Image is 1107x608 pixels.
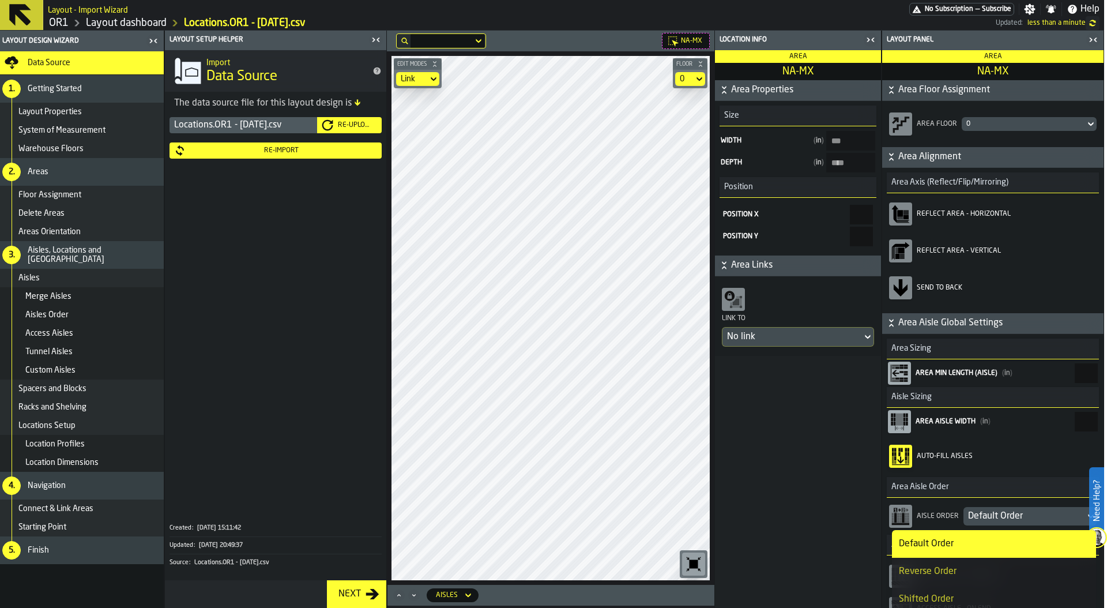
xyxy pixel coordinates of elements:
div: Reflect Area - Horizontal [917,210,1097,218]
span: NA-MX [717,65,879,78]
span: Access Aisles [25,329,73,338]
div: 1. [2,80,21,98]
span: Getting Started [28,84,82,93]
div: Area Floor [914,120,959,128]
h3: title-section-Position [720,177,876,198]
div: Re-Upload [333,121,377,129]
span: Locations.OR1 - [DATE].csv [194,559,269,566]
li: dropdown-item [892,558,1096,586]
button: button- [715,256,881,276]
label: button-toggle-undefined [1086,16,1100,30]
span: NA-MX [681,37,702,45]
input: react-aria4055819086-:r4kg: react-aria4055819086-:r4kg: [850,205,873,224]
div: DropdownMenuValue-links [396,72,439,86]
span: : [192,524,193,532]
div: button-toolbar-Reflect Area - Horizontal [889,198,1097,230]
div: button-toolbar-Reflect Area - Vertical [889,235,1097,267]
div: Layout Setup Helper [167,36,368,44]
div: 2. [2,163,21,181]
div: Area FloorDropdownMenuValue-default-floor [889,110,1097,138]
span: Area [789,53,807,60]
span: System of Measurement [18,126,106,135]
span: Area [984,53,1002,60]
div: DropdownMenuValue- [727,330,857,344]
div: KeyValueItem-Created [170,520,382,536]
a: link-to-/wh/i/02d92962-0f11-4133-9763-7cb092bceeef/pricing/ [909,3,1014,16]
span: ( [1002,370,1004,377]
div: 5. [2,541,21,560]
span: [DATE] 20:49:37 [199,542,243,549]
span: Starting Point [18,523,66,532]
div: Re-Import [186,147,377,155]
span: Area Access Aisles [887,540,958,549]
div: hide filter [401,37,408,44]
span: Updated: [996,19,1023,27]
h2: Sub Title [48,3,128,15]
button: button- [673,58,707,70]
span: Subscribe [982,5,1011,13]
span: Aisles, Locations and [GEOGRAPHIC_DATA] [28,246,159,264]
span: Data Source [206,67,277,86]
button: button- [882,80,1104,101]
span: Depth [721,159,809,167]
h3: title-section-Area Aisle Order [887,477,1099,498]
span: Area Properties [731,83,879,97]
label: button-toggle-Close me [145,34,161,48]
svg: Reset zoom and position [684,555,703,573]
span: ) [822,137,824,144]
nav: Breadcrumb [48,16,522,30]
span: Locations Setup [18,421,76,430]
input: input-value-Depth input-value-Depth [826,153,875,172]
div: Reverse Order [899,565,1089,579]
div: KeyValueItem-Updated [170,536,382,554]
span: Aisles [18,273,40,283]
label: react-aria4055819086-:r4ki: [722,227,874,246]
span: Floor Assignment [18,190,81,200]
div: Default Order [899,537,1089,551]
button: button-Re-Import [170,142,382,159]
span: ( [814,137,816,144]
a: link-to-/wh/i/02d92962-0f11-4133-9763-7cb092bceeef/designer [86,17,167,29]
label: button-toggle-Notifications [1041,3,1061,15]
div: DropdownMenuValue-default-floor [966,120,1080,128]
span: ( [814,159,816,166]
span: ( [980,418,982,425]
button: Updated:[DATE] 20:49:37 [170,537,382,554]
span: Tunnel Aisles [25,347,73,356]
button: Minimize [407,590,421,601]
div: Layout panel [884,36,1085,44]
div: Auto-fill Aisles [917,452,1097,460]
label: AisleWidth [887,408,1099,436]
div: DropdownMenuValue- [968,509,1080,523]
div: title-Data Source [165,50,386,92]
span: ) [822,159,824,166]
h3: title-section-Aisle Sizing [887,387,1099,408]
span: — [976,5,980,13]
span: ) [988,418,991,425]
span: ) [1010,370,1012,377]
span: Racks and Shelving [18,403,86,412]
div: Reflect Area - Vertical [917,247,1097,255]
span: Width [721,137,809,145]
label: input-value-Width [720,131,876,151]
span: Help [1080,2,1100,16]
label: AisleMinLength [887,359,1099,387]
label: button-toggle-Close me [1085,33,1101,47]
div: Aisle OrderDropdownMenuValue- [889,502,1097,530]
button: button-Re-Upload [317,117,382,133]
label: button-toggle-Help [1062,2,1104,16]
div: Shifted Order [899,592,1089,606]
span: Connect & Link Areas [18,504,93,513]
div: DropdownMenuValue-links [401,74,423,84]
input: AisleMinLength AisleMinLength [1075,363,1098,383]
div: The data source file for this layout design is [174,96,377,110]
span: Area Aisle Global Settings [898,316,1101,330]
span: in [814,159,824,167]
span: Delete Areas [18,209,65,218]
div: Created [170,524,196,532]
button: button- [882,313,1104,334]
span: Position Y [723,233,758,240]
header: Layout Setup Helper [165,31,386,50]
span: Position X [723,211,759,218]
div: button-toolbar-Auto-fill Aisles [889,440,1097,472]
